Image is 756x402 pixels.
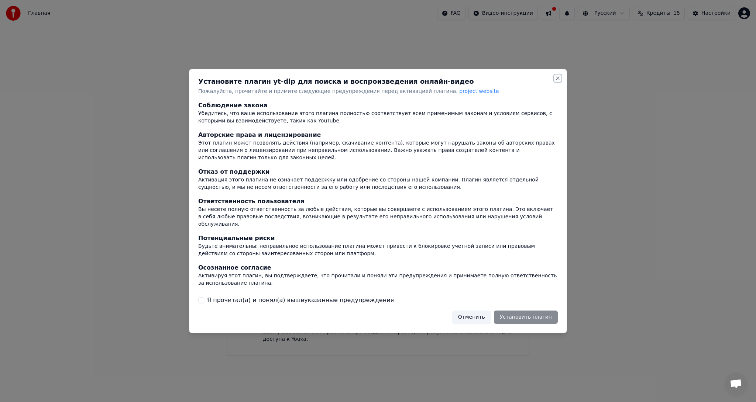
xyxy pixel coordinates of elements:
div: Соблюдение закона [198,101,558,110]
div: Осознанное согласие [198,263,558,272]
div: Активация этого плагина не означает поддержку или одобрение со стороны нашей компании. Плагин явл... [198,176,558,191]
div: Будьте внимательны: неправильное использование плагина может привести к блокировке учетной записи... [198,243,558,257]
span: project website [459,88,499,94]
div: Потенциальные риски [198,234,558,243]
h2: Установите плагин yt-dlp для поиска и воспроизведения онлайн-видео [198,78,558,85]
p: Пожалуйста, прочитайте и примите следующие предупреждения перед активацией плагина. [198,88,558,95]
button: Отменить [452,311,491,324]
div: Убедитесь, что ваше использование этого плагина полностью соответствует всем применимым законам и... [198,110,558,125]
div: Вы несете полную ответственность за любые действия, которые вы совершаете с использованием этого ... [198,206,558,228]
div: Отказ от поддержки [198,167,558,176]
div: Активируя этот плагин, вы подтверждаете, что прочитали и поняли эти предупреждения и принимаете п... [198,272,558,287]
div: Авторские права и лицензирование [198,131,558,139]
label: Я прочитал(а) и понял(а) вышеуказанные предупреждения [207,296,394,305]
div: Ответственность пользователя [198,197,558,206]
div: Этот плагин может позволять действия (например, скачивание контента), которые могут нарушать зако... [198,139,558,162]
